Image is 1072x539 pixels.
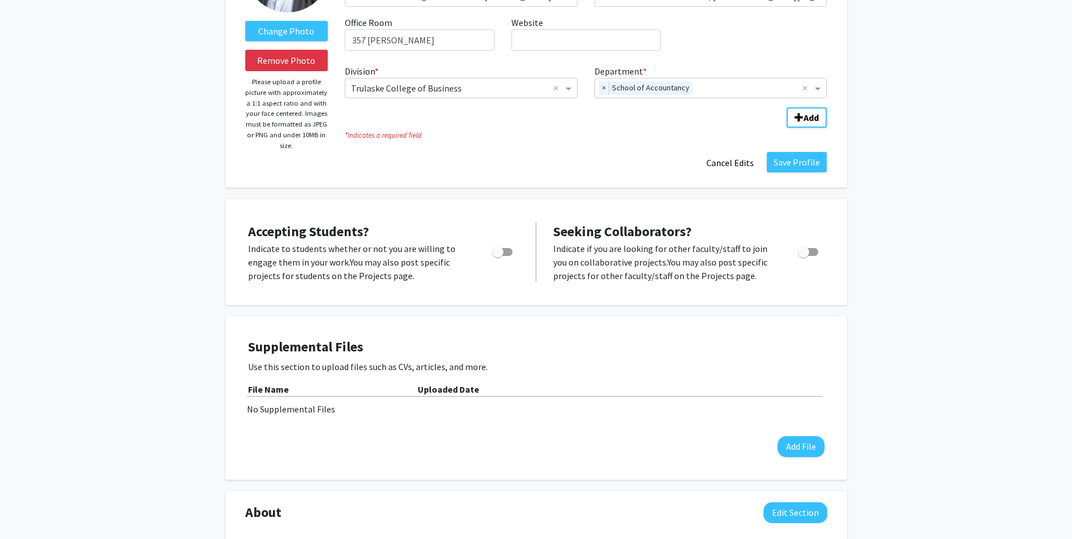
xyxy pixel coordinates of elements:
[511,16,543,29] label: Website
[345,78,578,98] ng-select: Division
[787,107,827,128] button: Add Division/Department
[245,77,328,151] p: Please upload a profile picture with approximately a 1:1 aspect ratio and with your face centered...
[488,242,519,259] div: Toggle
[248,242,471,282] p: Indicate to students whether or not you are willing to engage them in your work. You may also pos...
[699,152,761,173] button: Cancel Edits
[553,242,776,282] p: Indicate if you are looking for other faculty/staff to join you on collaborative projects. You ma...
[767,152,827,172] button: Save Profile
[609,81,692,95] span: School of Accountancy
[245,21,328,41] label: ChangeProfile Picture
[345,16,392,29] label: Office Room
[599,81,609,95] span: ×
[763,502,827,523] button: Edit About
[553,223,692,240] span: Seeking Collaborators?
[8,488,48,531] iframe: Chat
[802,81,812,95] span: Clear all
[345,130,827,141] i: Indicates a required field
[586,64,836,98] div: Department
[248,223,369,240] span: Accepting Students?
[245,50,328,71] button: Remove Photo
[553,81,563,95] span: Clear all
[418,384,479,395] b: Uploaded Date
[594,78,827,98] ng-select: Department
[248,384,289,395] b: File Name
[247,402,826,416] div: No Supplemental Files
[248,339,824,355] h4: Supplemental Files
[336,64,586,98] div: Division
[793,242,824,259] div: Toggle
[248,360,824,373] p: Use this section to upload files such as CVs, articles, and more.
[804,112,819,123] b: Add
[245,502,281,523] span: About
[778,436,824,457] button: Add File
